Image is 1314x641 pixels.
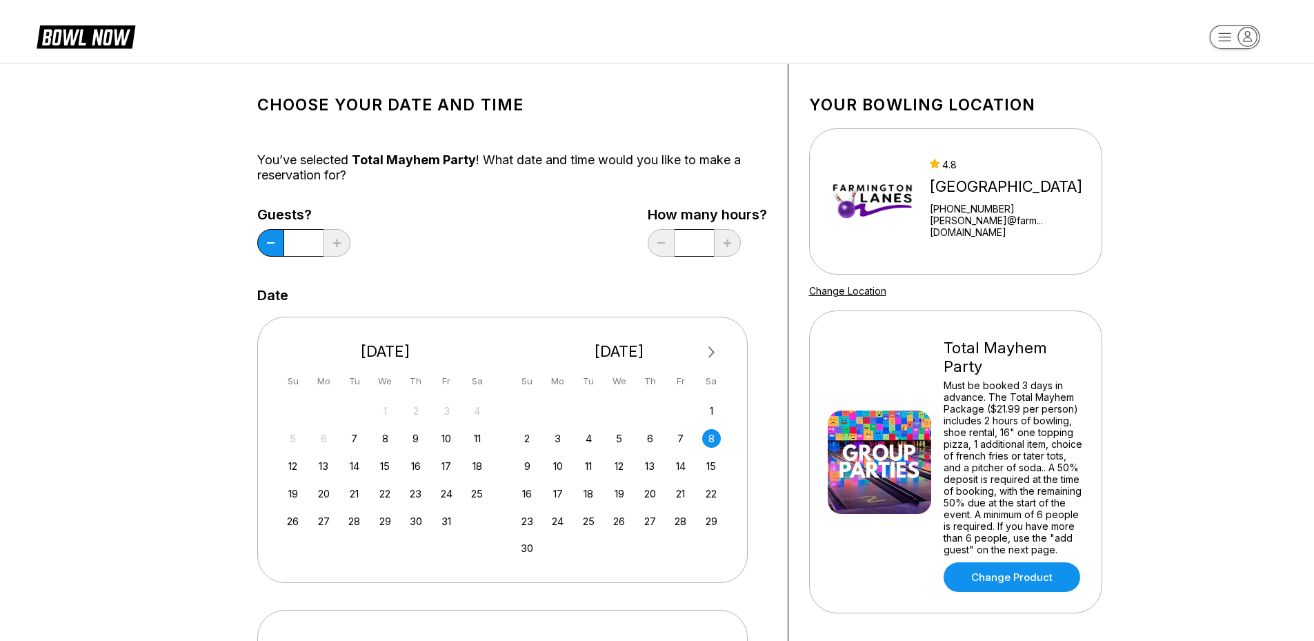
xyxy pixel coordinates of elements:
div: Choose Thursday, October 9th, 2025 [406,429,425,448]
div: Choose Tuesday, October 21st, 2025 [345,484,364,503]
img: Total Mayhem Party [828,411,931,514]
div: Th [406,372,425,391]
div: Choose Saturday, November 8th, 2025 [702,429,721,448]
a: [PERSON_NAME]@farm...[DOMAIN_NAME] [930,215,1095,238]
label: Guests? [257,207,350,222]
div: Tu [579,372,598,391]
div: Choose Saturday, October 25th, 2025 [468,484,486,503]
div: Not available Saturday, October 4th, 2025 [468,402,486,420]
div: Choose Tuesday, November 4th, 2025 [579,429,598,448]
div: Choose Thursday, November 27th, 2025 [641,512,659,531]
div: [GEOGRAPHIC_DATA] [930,177,1095,196]
div: Choose Friday, October 17th, 2025 [437,457,456,475]
div: Choose Saturday, November 1st, 2025 [702,402,721,420]
div: Choose Wednesday, November 12th, 2025 [610,457,628,475]
div: Not available Thursday, October 2nd, 2025 [406,402,425,420]
a: Change Location [809,285,886,297]
div: Choose Tuesday, November 11th, 2025 [579,457,598,475]
img: Farmington Lanes [828,150,918,253]
div: Choose Monday, November 3rd, 2025 [548,429,567,448]
div: We [610,372,628,391]
div: Not available Friday, October 3rd, 2025 [437,402,456,420]
div: Choose Friday, November 21st, 2025 [671,484,690,503]
div: Choose Sunday, November 23rd, 2025 [518,512,537,531]
div: Choose Wednesday, November 26th, 2025 [610,512,628,531]
div: Choose Sunday, October 19th, 2025 [283,484,302,503]
div: Choose Wednesday, October 22nd, 2025 [376,484,395,503]
div: Choose Tuesday, October 7th, 2025 [345,429,364,448]
div: Choose Monday, October 27th, 2025 [315,512,333,531]
div: Not available Sunday, October 5th, 2025 [283,429,302,448]
div: Mo [548,372,567,391]
div: Choose Saturday, November 22nd, 2025 [702,484,721,503]
div: [DATE] [512,342,726,361]
div: Mo [315,372,333,391]
div: Choose Tuesday, November 25th, 2025 [579,512,598,531]
div: Choose Thursday, October 16th, 2025 [406,457,425,475]
div: Choose Wednesday, October 15th, 2025 [376,457,395,475]
div: Sa [702,372,721,391]
div: Choose Friday, October 10th, 2025 [437,429,456,448]
div: Tu [345,372,364,391]
div: Choose Wednesday, November 19th, 2025 [610,484,628,503]
div: Choose Sunday, November 16th, 2025 [518,484,537,503]
div: Choose Sunday, October 12th, 2025 [283,457,302,475]
div: Choose Thursday, November 6th, 2025 [641,429,659,448]
div: Choose Saturday, November 15th, 2025 [702,457,721,475]
div: Not available Wednesday, October 1st, 2025 [376,402,395,420]
div: Choose Monday, November 17th, 2025 [548,484,567,503]
div: Choose Friday, November 14th, 2025 [671,457,690,475]
div: Choose Sunday, October 26th, 2025 [283,512,302,531]
span: Total Mayhem Party [352,152,476,167]
div: Choose Wednesday, November 5th, 2025 [610,429,628,448]
div: Choose Thursday, November 20th, 2025 [641,484,659,503]
div: Choose Thursday, October 30th, 2025 [406,512,425,531]
div: Choose Friday, October 24th, 2025 [437,484,456,503]
h1: Choose your Date and time [257,95,767,115]
div: Th [641,372,659,391]
div: Choose Sunday, November 9th, 2025 [518,457,537,475]
div: Choose Thursday, November 13th, 2025 [641,457,659,475]
div: Fr [437,372,456,391]
div: Must be booked 3 days in advance. The Total Mayhem Package ($21.99 per person) includes 2 hours o... [944,379,1084,555]
div: month 2025-11 [516,400,723,558]
div: Choose Monday, October 20th, 2025 [315,484,333,503]
div: Total Mayhem Party [944,339,1084,376]
div: Choose Tuesday, October 28th, 2025 [345,512,364,531]
a: Change Product [944,562,1080,592]
div: You’ve selected ! What date and time would you like to make a reservation for? [257,152,767,183]
div: Choose Sunday, November 2nd, 2025 [518,429,537,448]
div: 4.8 [930,159,1095,170]
div: month 2025-10 [282,400,489,531]
div: Choose Sunday, November 30th, 2025 [518,539,537,558]
div: Choose Friday, November 28th, 2025 [671,512,690,531]
div: Choose Saturday, October 11th, 2025 [468,429,486,448]
div: Choose Wednesday, October 8th, 2025 [376,429,395,448]
div: Choose Monday, October 13th, 2025 [315,457,333,475]
div: Choose Saturday, October 18th, 2025 [468,457,486,475]
div: Choose Tuesday, November 18th, 2025 [579,484,598,503]
div: Choose Wednesday, October 29th, 2025 [376,512,395,531]
div: Choose Friday, November 7th, 2025 [671,429,690,448]
div: Choose Tuesday, October 14th, 2025 [345,457,364,475]
label: How many hours? [648,207,767,222]
div: Su [518,372,537,391]
div: Choose Thursday, October 23rd, 2025 [406,484,425,503]
div: [DATE] [279,342,492,361]
div: Choose Saturday, November 29th, 2025 [702,512,721,531]
h1: Your bowling location [809,95,1102,115]
div: Choose Friday, October 31st, 2025 [437,512,456,531]
div: Fr [671,372,690,391]
div: We [376,372,395,391]
div: Choose Monday, November 10th, 2025 [548,457,567,475]
div: Sa [468,372,486,391]
label: Date [257,288,288,303]
div: Not available Monday, October 6th, 2025 [315,429,333,448]
button: Next Month [701,342,723,364]
div: [PHONE_NUMBER] [930,203,1095,215]
div: Su [283,372,302,391]
div: Choose Monday, November 24th, 2025 [548,512,567,531]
